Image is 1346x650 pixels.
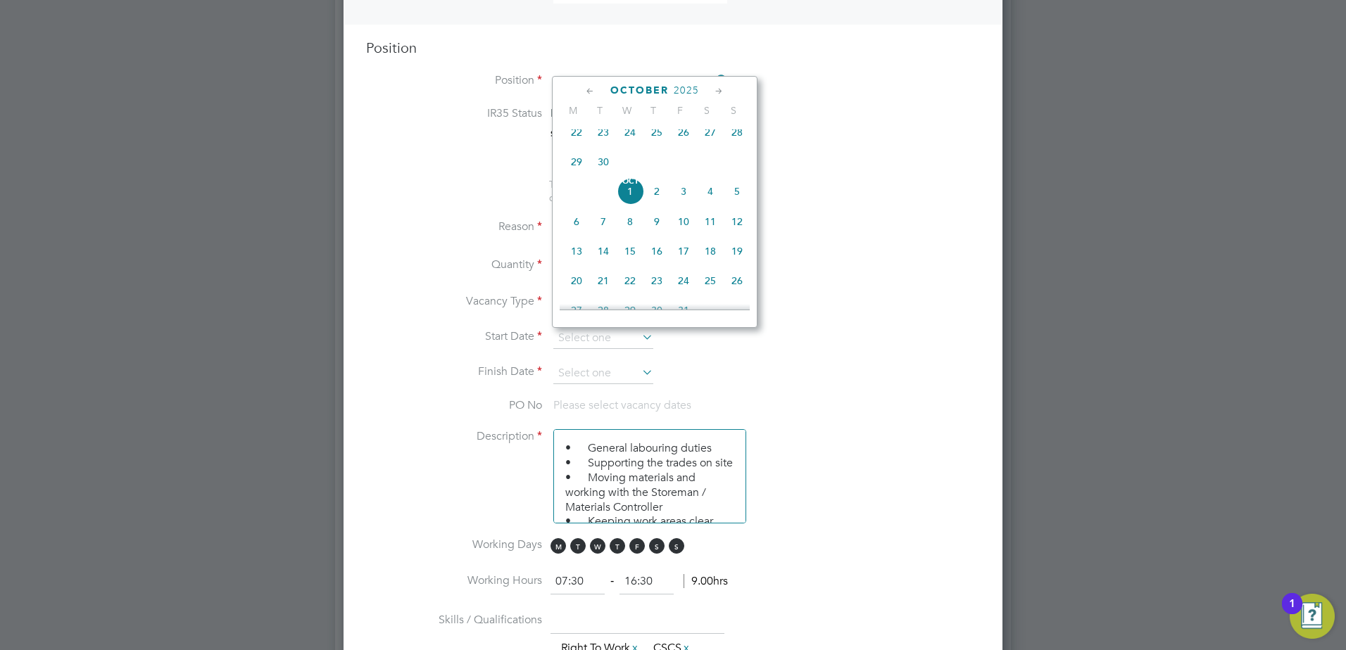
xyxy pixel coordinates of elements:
span: The status determination for this position can be updated after creating the vacancy [549,178,739,203]
span: S [720,104,747,117]
span: 13 [563,238,590,265]
span: 7 [590,208,617,235]
span: W [613,104,640,117]
span: T [586,104,613,117]
div: 1 [1289,604,1295,622]
input: Select one [553,328,653,349]
label: Working Days [366,537,542,552]
span: 31 [670,297,697,324]
label: Start Date [366,329,542,344]
span: T [640,104,667,117]
span: 10 [670,208,697,235]
label: PO No [366,398,542,413]
span: ‐ [608,574,617,588]
label: Quantity [366,257,542,272]
span: 23 [590,119,617,146]
span: 25 [697,267,724,294]
input: Search for... [553,71,727,92]
input: 17:00 [619,569,674,594]
span: Inside IR35 [551,106,606,120]
label: Description [366,429,542,444]
span: 22 [563,119,590,146]
h3: Position [366,39,980,57]
span: 19 [724,238,750,265]
strong: Status Determination Statement [551,129,679,139]
span: 1 [617,178,643,205]
button: Open Resource Center, 1 new notification [1290,594,1335,639]
span: 26 [670,119,697,146]
span: 29 [617,297,643,324]
span: 26 [724,267,750,294]
span: 29 [563,148,590,175]
span: 20 [563,267,590,294]
span: 9 [643,208,670,235]
span: October [610,84,669,96]
label: Vacancy Type [366,294,542,309]
span: 4 [697,178,724,205]
span: M [551,538,566,554]
span: F [667,104,693,117]
span: T [570,538,586,554]
span: 11 [697,208,724,235]
span: 6 [563,208,590,235]
span: 17 [670,238,697,265]
span: T [610,538,625,554]
label: Working Hours [366,573,542,588]
span: 2 [643,178,670,205]
span: 25 [643,119,670,146]
span: Oct [617,178,643,185]
span: 14 [590,238,617,265]
span: 28 [724,119,750,146]
label: Position [366,73,542,88]
span: 5 [724,178,750,205]
span: 30 [643,297,670,324]
span: 8 [617,208,643,235]
span: 3 [670,178,697,205]
span: 21 [590,267,617,294]
span: 15 [617,238,643,265]
span: M [560,104,586,117]
input: Select one [553,363,653,384]
input: 08:00 [551,569,605,594]
span: F [629,538,645,554]
span: 18 [697,238,724,265]
span: 30 [590,148,617,175]
span: 27 [563,297,590,324]
span: Please select vacancy dates [553,398,691,412]
span: 2025 [674,84,699,96]
span: S [669,538,684,554]
span: 9.00hrs [684,574,728,588]
span: S [649,538,665,554]
span: 27 [697,119,724,146]
span: 23 [643,267,670,294]
span: 16 [643,238,670,265]
label: Reason [366,219,542,234]
span: 24 [670,267,697,294]
span: 12 [724,208,750,235]
span: 22 [617,267,643,294]
label: IR35 Status [366,106,542,121]
span: 24 [617,119,643,146]
span: W [590,538,605,554]
span: 28 [590,297,617,324]
label: Skills / Qualifications [366,613,542,627]
span: S [693,104,720,117]
label: Finish Date [366,364,542,379]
